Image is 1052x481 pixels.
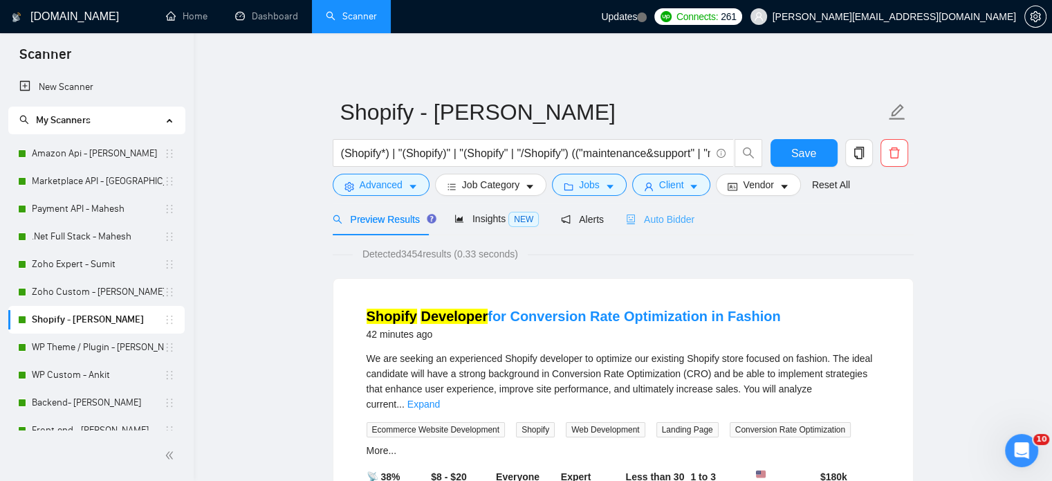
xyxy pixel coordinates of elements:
a: setting [1024,11,1046,22]
span: holder [164,287,175,298]
span: edit [888,103,906,121]
a: Front-end - [PERSON_NAME] [32,417,164,444]
li: Payment API - Mahesh [8,195,185,223]
span: double-left [165,448,178,462]
span: copy [846,147,872,159]
a: More... [367,445,397,456]
span: My Scanners [19,114,91,126]
span: caret-down [408,181,418,192]
button: barsJob Categorycaret-down [435,174,546,196]
span: area-chart [454,214,464,224]
div: 42 minutes ago [367,326,781,343]
button: setting [1024,6,1046,28]
span: Shopify [516,422,555,437]
li: Shopify - Janak [8,306,185,334]
button: folderJobscaret-down [552,174,627,196]
span: Insights [454,213,539,224]
button: search [735,139,762,167]
span: holder [164,397,175,408]
span: holder [164,370,175,381]
a: WP Theme / Plugin - [PERSON_NAME] [32,334,164,361]
span: user [754,12,764,21]
iframe: Intercom live chat [1005,434,1038,467]
span: We are seeking an experienced Shopify developer to optimize our existing Shopify store focused on... [367,353,873,410]
span: search [735,147,762,159]
span: Client [659,177,684,192]
div: Tooltip anchor [425,212,438,225]
a: WP Custom - Ankit [32,361,164,389]
a: New Scanner [19,73,174,101]
span: Advanced [360,177,403,192]
a: .Net Full Stack - Mahesh [32,223,164,251]
span: search [333,215,342,224]
a: Reset All [812,177,850,192]
span: Ecommerce Website Development [367,422,506,437]
span: holder [164,425,175,436]
img: 🇺🇸 [756,469,766,479]
img: upwork-logo.png [661,11,672,22]
mark: Shopify [367,309,417,324]
a: Amazon Api - [PERSON_NAME] [32,140,164,167]
span: holder [164,148,175,159]
span: My Scanners [36,114,91,126]
span: holder [164,231,175,242]
a: Zoho Expert - Sumit [32,251,164,278]
button: copy [845,139,873,167]
span: holder [164,176,175,187]
span: user [644,181,654,192]
span: bars [447,181,456,192]
span: Scanner [8,44,82,73]
a: homeHome [166,10,207,22]
button: idcardVendorcaret-down [716,174,800,196]
span: Jobs [579,177,600,192]
li: Marketplace API - Dhiren [8,167,185,195]
li: Zoho Expert - Sumit [8,251,185,278]
button: delete [880,139,908,167]
span: Job Category [462,177,519,192]
span: caret-down [779,181,789,192]
a: Expand [407,399,440,410]
a: Payment API - Mahesh [32,195,164,223]
span: setting [344,181,354,192]
button: settingAdvancedcaret-down [333,174,430,196]
a: Shopify - [PERSON_NAME] [32,306,164,334]
li: Front-end - Shailja [8,417,185,444]
a: searchScanner [326,10,377,22]
span: Connects: [676,9,718,24]
span: notification [561,215,571,224]
span: Conversion Rate Optimization [730,422,851,437]
span: idcard [728,181,737,192]
span: Preview Results [333,214,432,225]
span: 10 [1033,434,1049,445]
span: setting [1025,11,1046,22]
span: NEW [508,212,539,227]
span: Save [791,145,816,162]
span: folder [564,181,573,192]
span: holder [164,314,175,325]
span: search [19,115,29,125]
span: Alerts [561,214,604,225]
li: Backend- Shailja [8,389,185,417]
button: userClientcaret-down [632,174,711,196]
a: Shopify Developerfor Conversion Rate Optimization in Fashion [367,309,781,324]
li: New Scanner [8,73,185,101]
span: holder [164,259,175,270]
span: caret-down [525,181,535,192]
a: Marketplace API - [GEOGRAPHIC_DATA] [32,167,164,195]
span: Auto Bidder [626,214,694,225]
span: Vendor [743,177,773,192]
li: Zoho Custom - Selina [8,278,185,306]
span: Web Development [566,422,645,437]
mark: Developer [421,309,488,324]
span: Updates [601,11,637,22]
li: .Net Full Stack - Mahesh [8,223,185,251]
input: Scanner name... [340,95,885,129]
span: Detected 3454 results (0.33 seconds) [353,246,528,262]
span: robot [626,215,636,224]
a: Zoho Custom - [PERSON_NAME] [32,278,164,306]
span: holder [164,203,175,215]
img: logo [12,6,21,28]
input: Search Freelance Jobs... [341,145,710,162]
span: info-circle [717,149,726,158]
li: WP Theme / Plugin - Nimisha [8,334,185,361]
